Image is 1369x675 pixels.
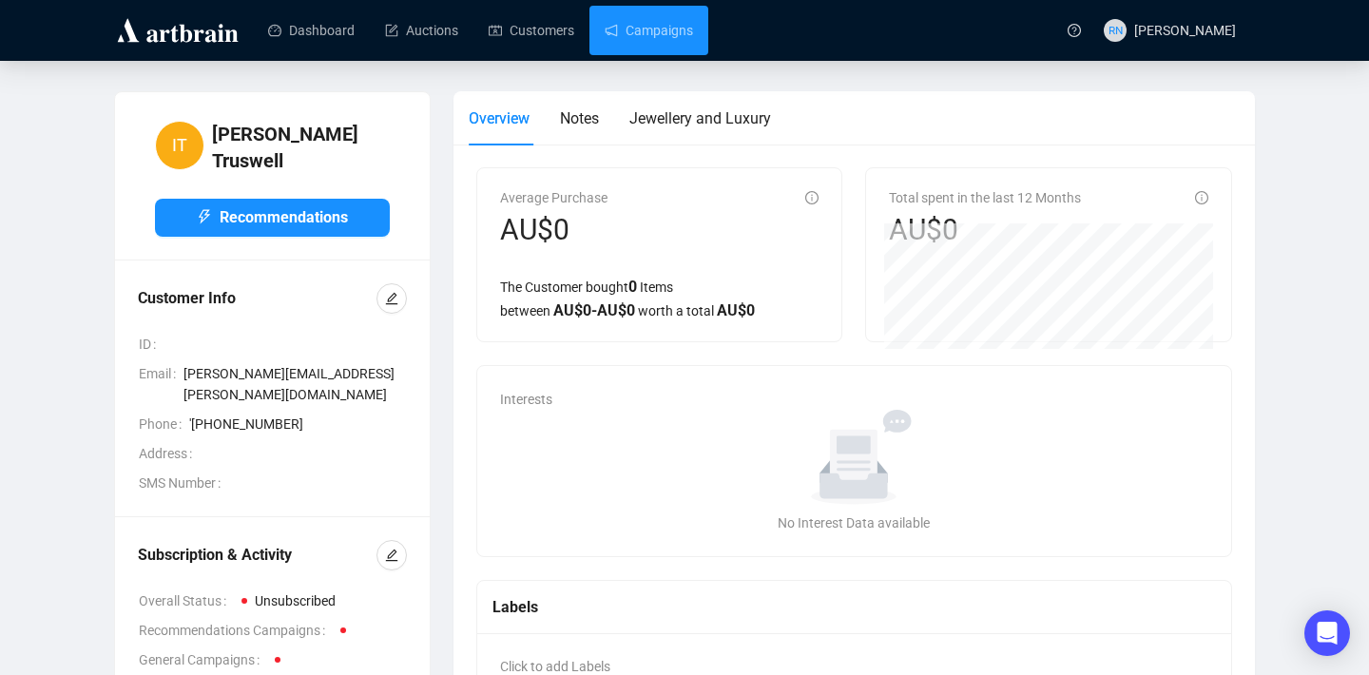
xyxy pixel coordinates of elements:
span: Notes [560,109,599,127]
span: [PERSON_NAME] [1134,23,1236,38]
span: question-circle [1068,24,1081,37]
span: Email [139,363,183,405]
span: info-circle [1195,191,1208,204]
span: Unsubscribed [255,593,336,608]
a: Customers [489,6,574,55]
span: '[PHONE_NUMBER] [189,414,407,434]
div: AU$0 [500,212,607,248]
span: 0 [628,278,637,296]
span: Overview [469,109,530,127]
span: info-circle [805,191,819,204]
span: Recommendations Campaigns [139,620,333,641]
button: Recommendations [155,199,390,237]
div: Subscription & Activity [138,544,376,567]
div: AU$0 [889,212,1081,248]
span: Address [139,443,200,464]
a: Dashboard [268,6,355,55]
div: Customer Info [138,287,376,310]
a: Auctions [385,6,458,55]
h4: [PERSON_NAME] Truswell [212,121,390,174]
span: RN [1108,21,1123,39]
div: Open Intercom Messenger [1304,610,1350,656]
span: Average Purchase [500,190,607,205]
div: Labels [492,595,1216,619]
span: General Campaigns [139,649,267,670]
div: No Interest Data available [508,512,1201,533]
span: ID [139,334,164,355]
span: IT [172,132,187,159]
a: Campaigns [605,6,693,55]
span: thunderbolt [197,209,212,224]
span: edit [385,549,398,562]
span: Phone [139,414,189,434]
span: AU$ 0 - AU$ 0 [553,301,635,319]
div: The Customer bought Items between worth a total [500,275,819,322]
span: edit [385,292,398,305]
span: Total spent in the last 12 Months [889,190,1081,205]
span: Interests [500,392,552,407]
span: Click to add Labels [500,659,610,674]
span: Jewellery and Luxury [629,109,771,127]
span: AU$ 0 [717,301,755,319]
span: [PERSON_NAME][EMAIL_ADDRESS][PERSON_NAME][DOMAIN_NAME] [183,363,407,405]
img: logo [114,15,241,46]
span: Overall Status [139,590,234,611]
span: Recommendations [220,205,348,229]
span: SMS Number [139,472,228,493]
